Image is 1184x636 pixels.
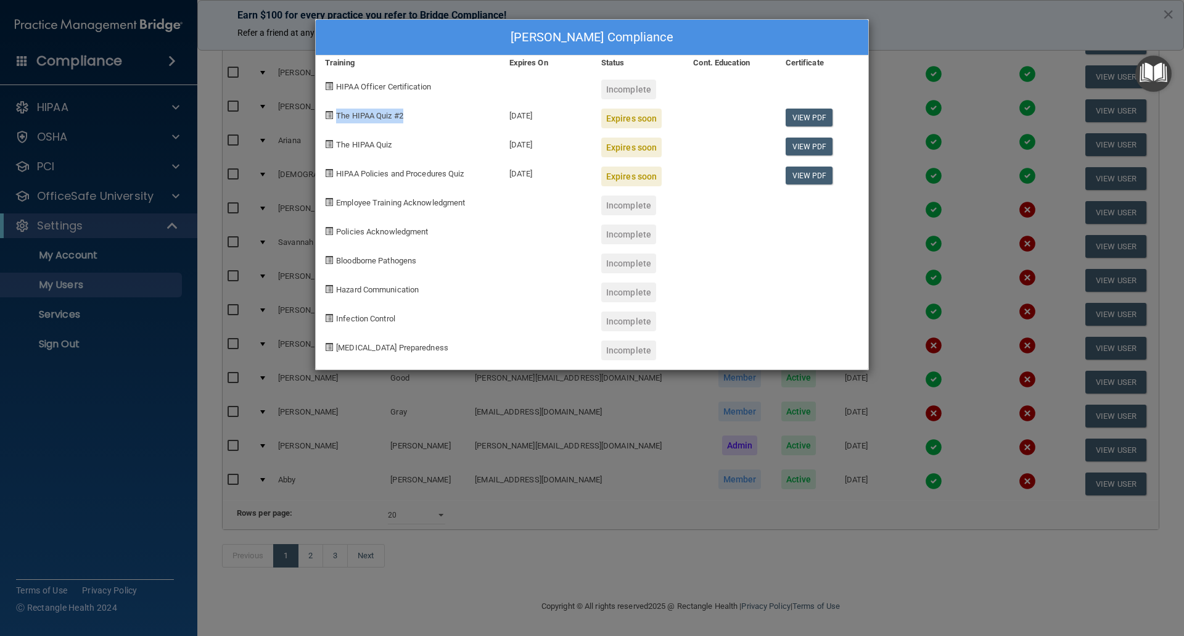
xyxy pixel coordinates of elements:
[592,56,684,70] div: Status
[1135,56,1172,92] button: Open Resource Center
[336,111,403,120] span: The HIPAA Quiz #2
[336,285,419,294] span: Hazard Communication
[336,227,428,236] span: Policies Acknowledgment
[500,128,592,157] div: [DATE]
[684,56,776,70] div: Cont. Education
[336,343,448,352] span: [MEDICAL_DATA] Preparedness
[500,56,592,70] div: Expires On
[971,548,1169,598] iframe: Drift Widget Chat Controller
[601,283,656,302] div: Incomplete
[601,80,656,99] div: Incomplete
[316,56,500,70] div: Training
[601,196,656,215] div: Incomplete
[336,198,465,207] span: Employee Training Acknowledgment
[336,169,464,178] span: HIPAA Policies and Procedures Quiz
[601,109,662,128] div: Expires soon
[336,256,416,265] span: Bloodborne Pathogens
[601,312,656,331] div: Incomplete
[786,167,833,184] a: View PDF
[336,314,395,323] span: Infection Control
[500,157,592,186] div: [DATE]
[601,341,656,360] div: Incomplete
[601,254,656,273] div: Incomplete
[601,167,662,186] div: Expires soon
[601,225,656,244] div: Incomplete
[601,138,662,157] div: Expires soon
[776,56,868,70] div: Certificate
[786,138,833,155] a: View PDF
[500,99,592,128] div: [DATE]
[316,20,868,56] div: [PERSON_NAME] Compliance
[786,109,833,126] a: View PDF
[336,82,431,91] span: HIPAA Officer Certification
[336,140,392,149] span: The HIPAA Quiz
